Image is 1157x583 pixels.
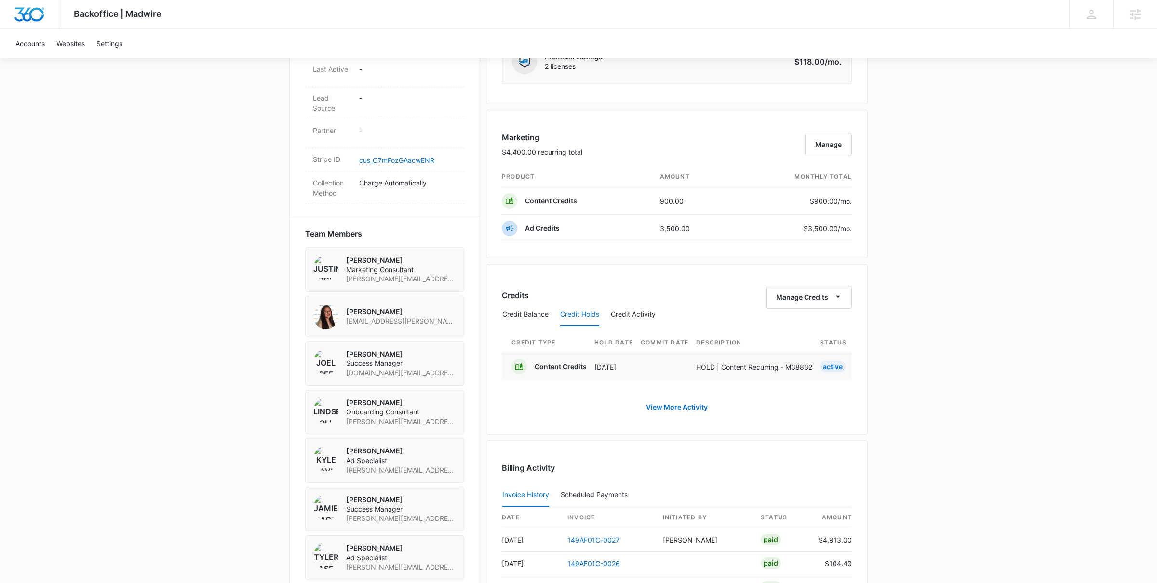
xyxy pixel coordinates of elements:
span: Marketing Consultant [346,265,456,275]
p: - [359,125,457,135]
td: [DATE] [502,552,560,575]
h3: Marketing [502,132,582,143]
a: 149AF01C-0026 [567,559,620,568]
div: Last Active- [305,58,464,87]
p: [PERSON_NAME] [346,398,456,408]
p: Content Credits [525,196,577,206]
th: Initiated By [655,507,753,528]
p: - [359,64,457,74]
span: [PERSON_NAME][EMAIL_ADDRESS][DOMAIN_NAME] [346,274,456,284]
img: Jamie Dagg [313,495,338,520]
a: Settings [91,29,128,58]
td: $104.40 [811,552,852,575]
p: [PERSON_NAME] [346,543,456,553]
span: Ad Specialist [346,456,456,465]
a: View More Activity [636,396,717,419]
p: $900.00 [807,196,852,206]
p: $4,400.00 recurring total [502,147,582,157]
td: 3,500.00 [652,215,735,242]
span: Description [696,338,812,347]
p: [DATE] [594,362,633,372]
dt: Partner [313,125,351,135]
th: invoice [560,507,655,528]
th: amount [652,167,735,187]
span: /mo. [838,197,852,205]
span: [EMAIL_ADDRESS][PERSON_NAME][DOMAIN_NAME] [346,317,456,326]
div: Stripe IDcus_O7mFozGAacwENR [305,148,464,172]
div: Partner- [305,119,464,148]
span: Commit Date [641,338,688,347]
p: [PERSON_NAME] [346,307,456,317]
p: [PERSON_NAME] [346,255,456,265]
img: Lindsey Collett [313,398,338,423]
span: Success Manager [346,358,456,368]
p: - [359,93,457,103]
dt: Last Active [313,64,351,74]
button: Credit Activity [611,303,656,326]
span: Team Members [305,228,362,239]
dt: Stripe ID [313,154,351,164]
span: Hold Date [594,338,633,347]
img: Justin Zochniak [313,255,338,280]
span: [PERSON_NAME][EMAIL_ADDRESS][PERSON_NAME][DOMAIN_NAME] [346,514,456,523]
span: Credit Type [511,338,587,347]
dt: Lead Source [313,93,351,113]
img: Tyler Rasdon [313,543,338,569]
button: Invoice History [502,484,549,507]
p: [PERSON_NAME] [346,446,456,456]
td: 900.00 [652,187,735,215]
span: Success Manager [346,504,456,514]
img: Audriana Talamantes [313,304,338,329]
span: [PERSON_NAME][EMAIL_ADDRESS][PERSON_NAME][DOMAIN_NAME] [346,417,456,426]
img: Joel Green [313,349,338,374]
p: Charge Automatically [359,178,457,188]
div: Lead Source- [305,87,464,119]
span: [PERSON_NAME][EMAIL_ADDRESS][PERSON_NAME][DOMAIN_NAME] [346,562,456,572]
h3: Credits [502,290,529,301]
div: Paid [761,557,781,569]
div: Collection MethodCharge Automatically [305,172,464,204]
p: [PERSON_NAME] [346,349,456,359]
td: [PERSON_NAME] [655,528,753,552]
span: Backoffice | Madwire [74,9,161,19]
span: [PERSON_NAME][EMAIL_ADDRESS][PERSON_NAME][DOMAIN_NAME] [346,465,456,475]
th: status [753,507,811,528]
p: HOLD | Content Recurring - M38832 [696,362,812,372]
span: Status [820,338,847,347]
a: Websites [51,29,91,58]
span: 2 licenses [545,62,603,71]
th: amount [811,507,852,528]
p: Content Credits [535,362,587,371]
h3: Billing Activity [502,462,852,474]
div: Scheduled Payments [561,491,632,498]
button: Manage [805,133,852,156]
th: monthly total [734,167,852,187]
span: [DOMAIN_NAME][EMAIL_ADDRESS][DOMAIN_NAME] [346,368,456,378]
span: Ad Specialist [346,553,456,563]
td: [DATE] [502,528,560,552]
div: Paid [761,534,781,545]
p: $3,500.00 [804,224,852,234]
a: 149AF01C-0027 [567,536,619,544]
p: Ad Credits [525,224,560,233]
button: Manage Credits [766,286,852,309]
img: Kyle Davis [313,446,338,471]
th: date [502,507,560,528]
button: Credit Balance [502,303,549,326]
p: $118.00 [794,56,842,67]
button: Credit Holds [560,303,599,326]
span: Onboarding Consultant [346,407,456,417]
td: $4,913.00 [811,528,852,552]
div: Active [820,361,846,372]
span: /mo. [825,57,842,66]
p: [PERSON_NAME] [346,495,456,504]
dt: Collection Method [313,178,351,198]
th: product [502,167,652,187]
span: /mo. [838,225,852,233]
a: Accounts [10,29,51,58]
a: cus_O7mFozGAacwENR [359,156,434,164]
